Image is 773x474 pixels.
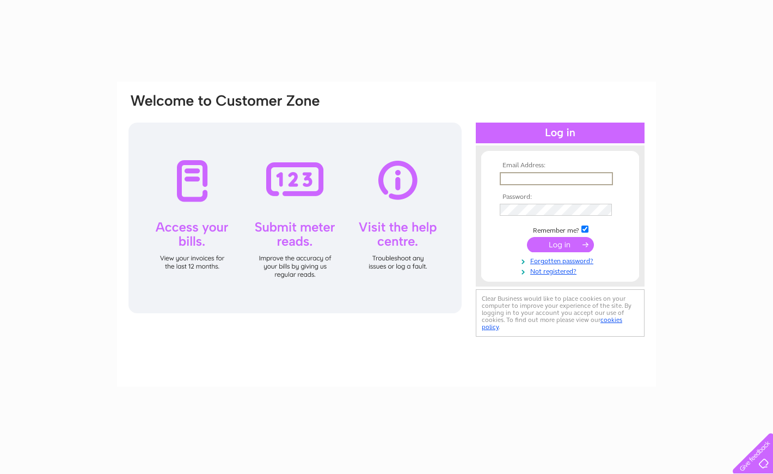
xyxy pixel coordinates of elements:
[497,224,623,235] td: Remember me?
[497,193,623,201] th: Password:
[497,162,623,169] th: Email Address:
[500,255,623,265] a: Forgotten password?
[482,316,622,331] a: cookies policy
[476,289,645,337] div: Clear Business would like to place cookies on your computer to improve your experience of the sit...
[500,265,623,276] a: Not registered?
[527,237,594,252] input: Submit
